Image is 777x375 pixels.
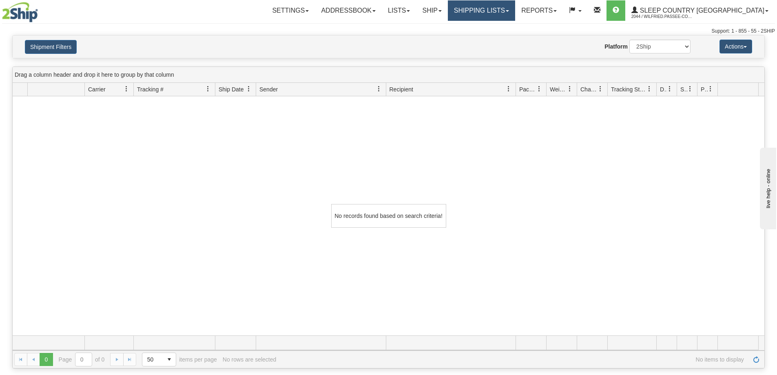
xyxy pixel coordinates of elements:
[142,353,217,366] span: items per page
[147,355,158,364] span: 50
[315,0,382,21] a: Addressbook
[750,353,763,366] a: Refresh
[631,13,693,21] span: 2044 / Wilfried.Passee-Coutrin
[663,82,677,96] a: Delivery Status filter column settings
[372,82,386,96] a: Sender filter column settings
[519,85,536,93] span: Packages
[2,2,38,22] img: logo2044.jpg
[13,67,764,83] div: grid grouping header
[40,353,53,366] span: Page 0
[701,85,708,93] span: Pickup Status
[680,85,687,93] span: Shipment Issues
[282,356,744,363] span: No items to display
[223,356,277,363] div: No rows are selected
[704,82,717,96] a: Pickup Status filter column settings
[532,82,546,96] a: Packages filter column settings
[515,0,563,21] a: Reports
[6,7,75,13] div: live help - online
[25,40,77,54] button: Shipment Filters
[266,0,315,21] a: Settings
[120,82,133,96] a: Carrier filter column settings
[416,0,447,21] a: Ship
[59,353,105,366] span: Page of 0
[563,82,577,96] a: Weight filter column settings
[2,28,775,35] div: Support: 1 - 855 - 55 - 2SHIP
[604,42,628,51] label: Platform
[137,85,164,93] span: Tracking #
[259,85,278,93] span: Sender
[593,82,607,96] a: Charge filter column settings
[683,82,697,96] a: Shipment Issues filter column settings
[625,0,775,21] a: Sleep Country [GEOGRAPHIC_DATA] 2044 / Wilfried.Passee-Coutrin
[390,85,413,93] span: Recipient
[201,82,215,96] a: Tracking # filter column settings
[660,85,667,93] span: Delivery Status
[580,85,598,93] span: Charge
[142,353,176,366] span: Page sizes drop down
[502,82,516,96] a: Recipient filter column settings
[382,0,416,21] a: Lists
[719,40,752,53] button: Actions
[448,0,515,21] a: Shipping lists
[550,85,567,93] span: Weight
[611,85,646,93] span: Tracking Status
[758,146,776,229] iframe: chat widget
[242,82,256,96] a: Ship Date filter column settings
[331,204,446,228] div: No records found based on search criteria!
[163,353,176,366] span: select
[88,85,106,93] span: Carrier
[638,7,764,14] span: Sleep Country [GEOGRAPHIC_DATA]
[219,85,244,93] span: Ship Date
[642,82,656,96] a: Tracking Status filter column settings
